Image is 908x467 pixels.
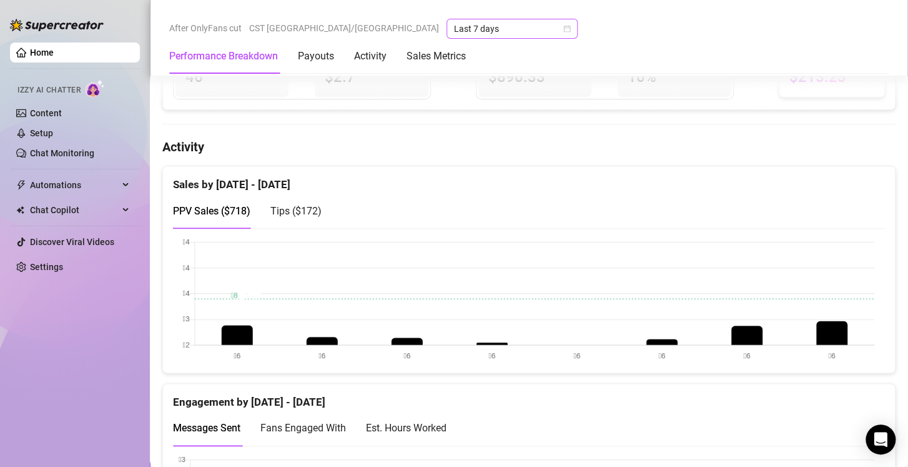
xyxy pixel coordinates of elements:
a: Chat Monitoring [30,148,94,158]
span: $213.23 [789,67,874,87]
div: Open Intercom Messenger [866,424,896,454]
a: Settings [30,262,63,272]
span: $890.33 [488,67,581,87]
a: Content [30,108,62,118]
img: AI Chatter [86,79,105,98]
div: Engagement by [DATE] - [DATE] [173,384,885,411]
div: Est. Hours Worked [366,420,447,436]
span: Tips ( $172 ) [270,205,322,217]
span: Automations [30,175,119,195]
div: Activity [354,49,387,64]
span: 46 [185,67,279,87]
span: Fans Engaged With [260,422,346,434]
h4: Activity [162,138,896,156]
img: logo-BBDzfeDw.svg [10,19,104,31]
a: Discover Viral Videos [30,237,114,247]
span: calendar [563,25,571,33]
span: Messages Sent [173,422,240,434]
span: After OnlyFans cut [169,19,242,38]
span: thunderbolt [16,180,26,190]
span: CST [GEOGRAPHIC_DATA]/[GEOGRAPHIC_DATA] [249,19,439,38]
div: Sales by [DATE] - [DATE] [173,166,885,193]
a: Home [30,48,54,58]
span: PPV Sales ( $718 ) [173,205,250,217]
img: Chat Copilot [16,206,24,214]
a: Setup [30,128,53,138]
span: Chat Copilot [30,200,119,220]
div: Performance Breakdown [169,49,278,64]
span: Izzy AI Chatter [17,84,81,96]
span: 10 % [628,67,721,87]
span: $2.7 [325,67,418,87]
span: Last 7 days [454,19,570,38]
div: Sales Metrics [407,49,466,64]
div: Payouts [298,49,334,64]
